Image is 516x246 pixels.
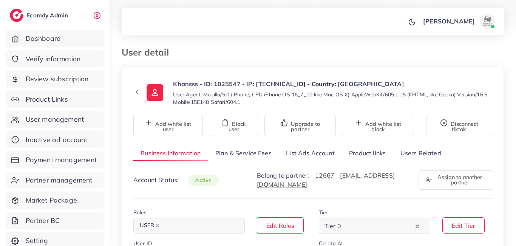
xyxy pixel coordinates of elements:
a: Inactive ad account [6,131,104,149]
a: Business Information [133,145,208,161]
img: logo [10,9,23,22]
span: Setting [26,236,48,246]
p: Belong to partner: [257,171,409,189]
button: Deselect USER [156,224,159,227]
a: User management [6,111,104,128]
a: 12667 - [EMAIL_ADDRESS][DOMAIN_NAME] [257,172,395,188]
a: Review subscription [6,70,104,88]
button: Upgrade to partner [264,115,336,136]
p: Khansss - ID: 1025547 - IP: [TECHNICAL_ID] - Country: [GEOGRAPHIC_DATA] [173,79,492,88]
input: Search for option [164,220,235,232]
button: Block user [209,115,258,136]
label: Roles [133,209,147,216]
a: Plan & Service Fees [208,145,279,161]
a: Verify information [6,50,104,68]
a: [PERSON_NAME]avatar [419,14,498,29]
label: Tier [319,209,328,216]
a: List Ads Account [279,145,342,161]
h2: Ecomdy Admin [26,12,70,19]
img: ic-user-info.36bf1079.svg [147,84,163,101]
p: Account Status: [133,175,219,185]
span: Tier 0 [323,221,343,232]
a: Dashboard [6,30,104,47]
span: Market Package [26,195,77,205]
a: Users Related [393,145,448,161]
span: Partner BC [26,216,60,226]
span: Inactive ad account [26,135,88,145]
button: Add white list user [133,115,203,136]
a: Market Package [6,192,104,209]
input: Search for option [343,220,414,232]
a: Product Links [6,91,104,108]
span: active [188,175,219,186]
button: Clear Selected [416,221,419,230]
span: User management [26,114,84,124]
span: Product Links [26,94,68,104]
img: avatar [480,14,495,29]
h3: User detail [122,47,175,58]
span: Dashboard [26,34,61,43]
span: Verify information [26,54,81,64]
div: Search for option [319,218,430,234]
a: Product links [342,145,393,161]
span: Payment management [26,155,97,165]
span: Partner management [26,175,93,185]
span: USER [136,221,163,231]
button: Edit Roles [257,217,304,234]
button: Disconnect tiktok [426,115,492,136]
div: Search for option [133,218,245,234]
a: Partner BC [6,212,104,229]
a: Partner management [6,172,104,189]
p: [PERSON_NAME] [423,17,475,26]
small: User Agent: Mozilla/5.0 (iPhone; CPU iPhone OS 16_7_10 like Mac OS X) AppleWebKit/605.1.15 (KHTML... [173,91,492,106]
a: logoEcomdy Admin [10,9,70,22]
span: Review subscription [26,74,89,84]
a: Payment management [6,151,104,169]
button: Add white list block [342,115,414,136]
button: Edit Tier [442,217,485,234]
button: Assign to another partner [419,170,492,190]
